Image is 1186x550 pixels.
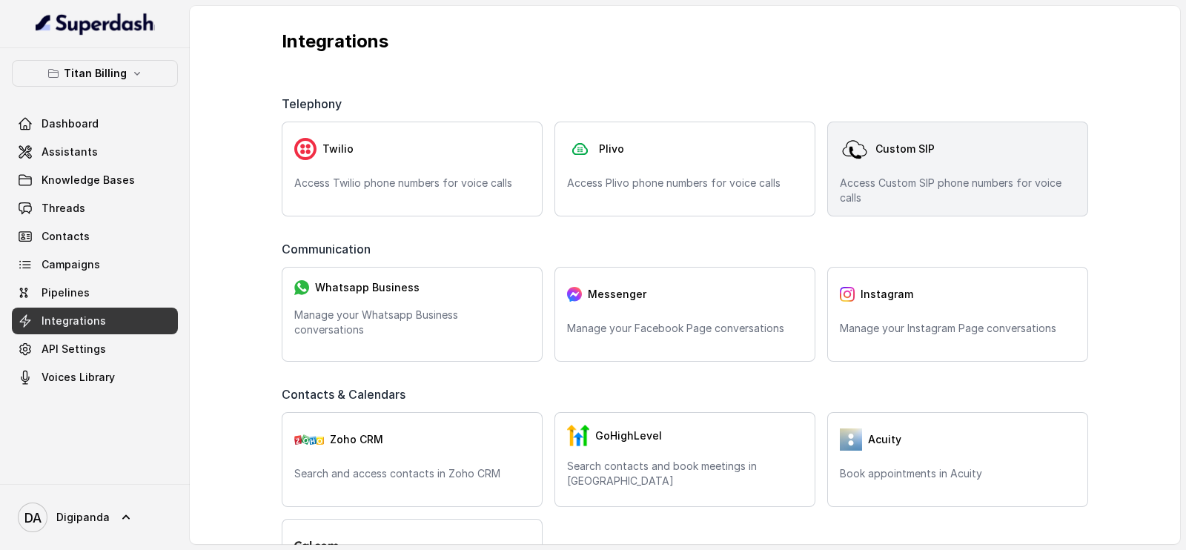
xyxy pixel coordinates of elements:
a: Voices Library [12,364,178,391]
span: Instagram [861,287,913,302]
span: Assistants [42,145,98,159]
span: Zoho CRM [330,432,383,447]
p: Manage your Whatsapp Business conversations [294,308,530,337]
span: Messenger [588,287,646,302]
span: Threads [42,201,85,216]
span: Twilio [322,142,354,156]
span: Acuity [868,432,901,447]
a: Campaigns [12,251,178,278]
p: Integrations [282,30,1088,53]
a: Integrations [12,308,178,334]
img: twilio.7c09a4f4c219fa09ad352260b0a8157b.svg [294,138,317,160]
a: Knowledge Bases [12,167,178,193]
a: Dashboard [12,110,178,137]
button: Titan Billing [12,60,178,87]
p: Search contacts and book meetings in [GEOGRAPHIC_DATA] [567,459,803,488]
p: Search and access contacts in Zoho CRM [294,466,530,481]
img: customSip.5d45856e11b8082b7328070e9c2309ec.svg [840,134,869,164]
span: Integrations [42,314,106,328]
a: API Settings [12,336,178,362]
img: zohoCRM.b78897e9cd59d39d120b21c64f7c2b3a.svg [294,434,324,445]
span: Communication [282,240,377,258]
span: Pipelines [42,285,90,300]
img: 5vvjV8cQY1AVHSZc2N7qU9QabzYIM+zpgiA0bbq9KFoni1IQNE8dHPp0leJjYW31UJeOyZnSBUO77gdMaNhFCgpjLZzFnVhVC... [840,428,862,451]
img: light.svg [36,12,155,36]
img: instagram.04eb0078a085f83fc525.png [840,287,855,302]
span: Dashboard [42,116,99,131]
img: whatsapp.f50b2aaae0bd8934e9105e63dc750668.svg [294,280,309,295]
p: Access Plivo phone numbers for voice calls [567,176,803,190]
span: Contacts & Calendars [282,385,411,403]
span: API Settings [42,342,106,357]
p: Access Custom SIP phone numbers for voice calls [840,176,1076,205]
a: Threads [12,195,178,222]
a: Digipanda [12,497,178,538]
img: GHL.59f7fa3143240424d279.png [567,425,589,447]
span: Custom SIP [875,142,935,156]
span: Voices Library [42,370,115,385]
span: Digipanda [56,510,110,525]
p: Access Twilio phone numbers for voice calls [294,176,530,190]
span: Contacts [42,229,90,244]
a: Assistants [12,139,178,165]
span: Plivo [599,142,624,156]
span: Knowledge Bases [42,173,135,188]
p: Manage your Instagram Page conversations [840,321,1076,336]
p: Book appointments in Acuity [840,466,1076,481]
span: Telephony [282,95,348,113]
img: plivo.d3d850b57a745af99832d897a96997ac.svg [567,138,593,161]
p: Titan Billing [64,64,127,82]
span: Whatsapp Business [315,280,420,295]
a: Pipelines [12,279,178,306]
p: Manage your Facebook Page conversations [567,321,803,336]
span: GoHighLevel [595,428,662,443]
text: DA [24,510,42,526]
img: messenger.2e14a0163066c29f9ca216c7989aa592.svg [567,287,582,302]
span: Campaigns [42,257,100,272]
a: Contacts [12,223,178,250]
